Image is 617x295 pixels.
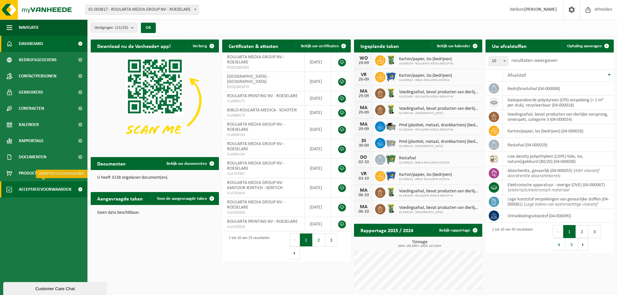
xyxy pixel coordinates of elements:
[385,153,396,165] img: WB-0660-HPE-GN-04
[19,117,39,133] span: Kalender
[399,111,479,115] span: 02-009134 - [GEOGRAPHIC_DATA]
[305,159,331,178] td: [DATE]
[399,144,479,148] span: 02-009134 - [GEOGRAPHIC_DATA]
[503,180,614,195] td: elektronische apparatuur - overige (OVE) (04-000067) |
[576,225,588,238] button: 2
[290,233,300,246] button: Previous
[19,19,39,36] span: Navigatie
[489,56,508,66] span: 10
[161,157,218,170] a: Bekijk uw documenten
[553,238,566,251] button: 4
[296,40,350,52] a: Bekijk uw certificaten
[357,210,370,214] div: 06-10
[399,177,452,181] span: 02-009622 - BIBLO-ROULARTA MEDICA
[503,138,614,152] td: restafval (04-000029)
[399,172,452,177] span: Karton/papier, los (bedrijven)
[225,233,269,260] div: 1 tot 10 van 25 resultaten
[227,210,300,215] span: VLA703926
[357,138,370,143] div: DI
[563,225,576,238] button: 1
[503,124,614,138] td: karton/papier, los (bedrijven) (04-000026)
[19,149,46,165] span: Documenten
[562,40,613,52] a: Ophaling aanvragen
[385,71,396,82] img: WB-0660-HPE-BE-01
[524,7,557,12] strong: [PERSON_NAME]
[357,56,370,61] div: WO
[354,40,406,52] h2: Ingeplande taken
[357,188,370,193] div: MA
[357,122,370,127] div: MA
[227,142,284,152] span: ROULARTA MEDIA GROUP NV - ROESELARE
[305,198,331,217] td: [DATE]
[357,155,370,160] div: DO
[399,205,479,210] span: Voedingsafval, bevat producten van dierlijke oorsprong, onverpakt, categorie 3
[227,161,284,171] span: ROULARTA MEDIA GROUP NV - ROESELARE
[503,82,614,96] td: bedrijfsrestafval (04-000008)
[399,78,452,82] span: 02-009622 - BIBLO-ROULARTA MEDICA
[399,139,479,144] span: Pmd (plastiek, metaal, drankkartons) (bedrijven)
[227,65,300,70] span: RED25005065
[157,197,207,201] span: Toon de aangevraagde taken
[503,195,614,209] td: lege kunststof verpakkingen van gevaarlijke stoffen (04-000081) |
[305,106,331,120] td: [DATE]
[357,193,370,198] div: 06-10
[227,191,300,196] span: VLA705934
[227,152,300,157] span: VLA904134
[227,55,284,65] span: ROULARTA MEDIA GROUP NV - ROESELARE
[385,203,396,214] img: WB-0140-HPE-GN-50
[19,52,57,68] span: Bedrijfsgegevens
[227,200,284,210] span: ROULARTA MEDIA GROUP NV - ROESELARE
[489,224,533,252] div: 1 tot 10 van 45 resultaten
[305,139,331,159] td: [DATE]
[222,40,285,52] h2: Certificaten & attesten
[19,181,71,198] span: Acceptatievoorwaarden
[357,77,370,82] div: 26-09
[437,44,470,48] span: Bekijk uw kalender
[486,40,533,52] h2: Uw afvalstoffen
[525,202,598,207] i: Lege bidons van acetonachtige vloeistof
[115,26,128,30] count: (15/20)
[511,58,557,63] label: resultaten weergeven
[227,85,300,90] span: RED25005070
[385,120,396,131] img: WB-5000-GAL-GY-01
[399,95,479,99] span: 01-001645 - ROULARTA MEDIA GROUP NV
[301,44,339,48] span: Bekijk uw certificaten
[19,36,43,52] span: Dashboard
[503,152,614,166] td: low density polyethyleen (LDPE) folie, los, naturel/gekleurd (80/20) (04-000038)
[434,224,482,237] a: Bekijk rapportage
[357,105,370,110] div: MA
[19,165,48,181] span: Product Shop
[357,160,370,165] div: 02-10
[399,57,454,62] span: Karton/papier, los (bedrijven)
[553,225,563,238] button: Previous
[357,127,370,131] div: 29-09
[503,96,614,110] td: geëxpandeerde polystyreen (EPS) verpakking (< 1 m² per stuk), recycleerbaar (04-000018)
[91,52,219,149] img: Download de VHEPlus App
[227,94,298,98] span: ROULARTA PRINTING NV - ROESELARE
[19,133,44,149] span: Rapportage
[509,188,569,193] i: elektrisch/elektronisch materiaal
[313,233,325,246] button: 2
[152,192,218,205] a: Toon de aangevraagde taken
[399,123,479,128] span: Pmd (plastiek, metaal, drankkartons) (bedrijven)
[503,110,614,124] td: voedingsafval, bevat producten van dierlijke oorsprong, onverpakt, categorie 3 (04-000024)
[385,170,396,181] img: WB-0660-HPE-BE-01
[91,40,177,52] h2: Download nu de Vanheede+ app!
[305,52,331,72] td: [DATE]
[588,225,601,238] button: 3
[399,189,479,194] span: Voedingsafval, bevat producten van dierlijke oorsprong, onverpakt, categorie 3
[227,108,297,113] span: BIBLO-ROULARTA MEDICA - SCHOTEN
[166,162,207,166] span: Bekijk uw documenten
[227,122,284,132] span: ROULARTA MEDIA GROUP NV - ROESELARE
[357,171,370,176] div: VR
[385,137,396,148] img: WB-2500-GAL-GY-01
[94,23,128,33] span: Vestigingen
[357,89,370,94] div: MA
[91,192,149,205] h2: Aangevraagde taken
[227,180,283,190] span: ROULARTA MEDIA GROUP NV-KANTOOR KONTICH - KONTICH
[508,168,599,178] i: Met vloeistof doordrenkte absorptiekorrels
[3,281,108,295] iframe: chat widget
[91,157,132,170] h2: Documenten
[290,246,300,259] button: Next
[399,128,479,132] span: 01-001645 - ROULARTA MEDIA GROUP NV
